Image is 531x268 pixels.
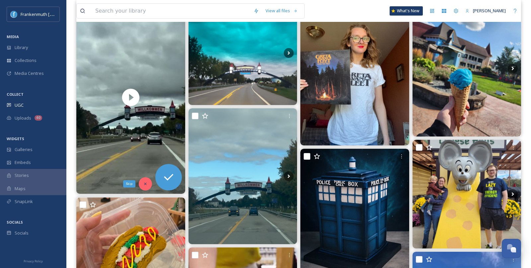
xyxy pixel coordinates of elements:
[15,70,44,77] span: Media Centres
[390,6,423,16] a: What's New
[15,230,29,236] span: Socials
[15,146,33,153] span: Galleries
[15,186,26,192] span: Maps
[11,11,17,18] img: Social%20Media%20PFP%202025.jpg
[7,92,24,97] span: COLLECT
[262,4,301,17] a: View all files
[15,198,33,205] span: SnapLink
[15,102,24,108] span: UGC
[76,1,185,194] img: thumbnail
[7,220,23,225] span: SOCIALS
[92,4,250,18] input: Search your library
[35,115,42,121] div: 40
[15,115,31,121] span: Uploads
[462,4,509,17] a: [PERSON_NAME]
[15,44,28,51] span: Library
[24,257,43,265] a: Privacy Policy
[413,140,521,248] img: Our adventures in #frankenmuthmichigan 🥰
[502,239,521,258] button: Open Chat
[189,1,297,105] img: Took us a little day trip 😁 #frankenmuthmichigan
[24,259,43,263] span: Privacy Policy
[15,172,29,179] span: Stories
[7,136,24,141] span: WIDGETS
[7,34,19,39] span: MEDIA
[15,159,31,166] span: Embeds
[189,108,297,244] img: Frankenmuth was fun! Can't wait until next summer, I love this place!😎🌊 #frankenmuth #frankenmuth...
[21,11,71,17] span: Frankenmuth [US_STATE]
[473,8,506,14] span: [PERSON_NAME]
[123,180,135,188] div: Skip
[15,57,37,64] span: Collections
[300,1,409,145] img: Today’s Album Pick is From The Fires by Greta Van Fleet One of my all time favorite Rock Bands ev...
[413,1,521,136] img: ☀️🍦 It may be fall, but it sure feels like summer! Stop in and cool off with a delicious ice crea...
